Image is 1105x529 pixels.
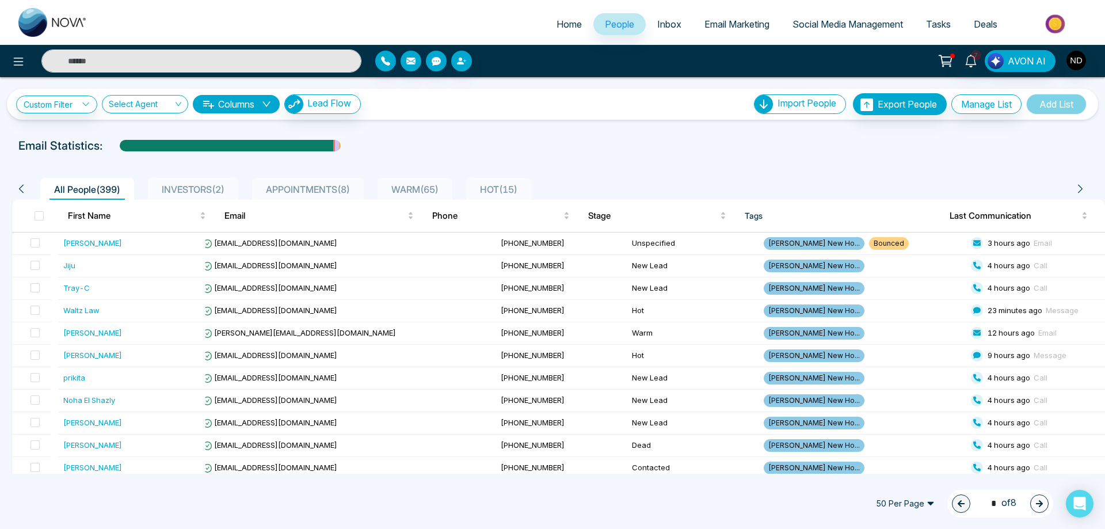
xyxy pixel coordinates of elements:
[988,351,1030,360] span: 9 hours ago
[957,50,985,70] a: 7
[63,417,122,428] div: [PERSON_NAME]
[792,18,903,30] span: Social Media Management
[951,94,1022,114] button: Manage List
[63,394,115,406] div: Noha El Shazly
[63,237,122,249] div: [PERSON_NAME]
[501,463,565,472] span: [PHONE_NUMBER]
[203,351,337,360] span: [EMAIL_ADDRESS][DOMAIN_NAME]
[627,412,759,435] td: New Lead
[63,349,122,361] div: [PERSON_NAME]
[215,200,422,232] th: Email
[627,233,759,255] td: Unspecified
[693,13,781,35] a: Email Marketing
[764,327,864,340] span: [PERSON_NAME] New Ho...
[545,13,593,35] a: Home
[1015,11,1098,37] img: Market-place.gif
[627,367,759,390] td: New Lead
[878,98,937,110] span: Export People
[579,200,736,232] th: Stage
[203,328,396,337] span: [PERSON_NAME][EMAIL_ADDRESS][DOMAIN_NAME]
[63,260,75,271] div: Jiju
[646,13,693,35] a: Inbox
[224,209,405,223] span: Email
[1034,463,1047,472] span: Call
[985,50,1056,72] button: AVON AI
[157,184,229,195] span: INVESTORS ( 2 )
[1034,261,1047,270] span: Call
[203,306,337,315] span: [EMAIL_ADDRESS][DOMAIN_NAME]
[736,200,940,232] th: Tags
[988,261,1030,270] span: 4 hours ago
[501,395,565,405] span: [PHONE_NUMBER]
[915,13,962,35] a: Tasks
[203,373,337,382] span: [EMAIL_ADDRESS][DOMAIN_NAME]
[627,277,759,300] td: New Lead
[1046,306,1079,315] span: Message
[868,494,943,513] span: 50 Per Page
[18,8,87,37] img: Nova CRM Logo
[764,394,864,407] span: [PERSON_NAME] New Ho...
[764,260,864,272] span: [PERSON_NAME] New Ho...
[764,372,864,385] span: [PERSON_NAME] New Ho...
[988,306,1042,315] span: 23 minutes ago
[203,463,337,472] span: [EMAIL_ADDRESS][DOMAIN_NAME]
[49,184,125,195] span: All People ( 399 )
[764,417,864,429] span: [PERSON_NAME] New Ho...
[203,238,337,248] span: [EMAIL_ADDRESS][DOMAIN_NAME]
[280,94,361,114] a: Lead FlowLead Flow
[950,209,1079,223] span: Last Communication
[68,209,197,223] span: First Name
[1034,395,1047,405] span: Call
[1034,373,1047,382] span: Call
[307,97,351,109] span: Lead Flow
[940,200,1105,232] th: Last Communication
[423,200,580,232] th: Phone
[984,496,1016,511] span: of 8
[764,305,864,317] span: [PERSON_NAME] New Ho...
[764,237,864,250] span: [PERSON_NAME] New Ho...
[203,283,337,292] span: [EMAIL_ADDRESS][DOMAIN_NAME]
[1034,238,1052,248] span: Email
[557,18,582,30] span: Home
[18,137,102,154] p: Email Statistics:
[853,93,947,115] button: Export People
[203,261,337,270] span: [EMAIL_ADDRESS][DOMAIN_NAME]
[988,238,1030,248] span: 3 hours ago
[63,327,122,338] div: [PERSON_NAME]
[1034,440,1047,450] span: Call
[593,13,646,35] a: People
[988,283,1030,292] span: 4 hours ago
[1066,51,1086,70] img: User Avatar
[988,440,1030,450] span: 4 hours ago
[962,13,1009,35] a: Deals
[704,18,769,30] span: Email Marketing
[63,282,90,294] div: Tray-C
[627,345,759,367] td: Hot
[63,439,122,451] div: [PERSON_NAME]
[869,237,909,250] span: Bounced
[432,209,562,223] span: Phone
[627,390,759,412] td: New Lead
[764,462,864,474] span: [PERSON_NAME] New Ho...
[988,328,1035,337] span: 12 hours ago
[988,418,1030,427] span: 4 hours ago
[59,200,215,232] th: First Name
[63,305,100,316] div: Waltz Law
[1034,418,1047,427] span: Call
[1034,351,1066,360] span: Message
[588,209,718,223] span: Stage
[627,435,759,457] td: Dead
[261,184,355,195] span: APPOINTMENTS ( 8 )
[203,418,337,427] span: [EMAIL_ADDRESS][DOMAIN_NAME]
[16,96,97,113] a: Custom Filter
[988,395,1030,405] span: 4 hours ago
[1038,328,1057,337] span: Email
[203,440,337,450] span: [EMAIL_ADDRESS][DOMAIN_NAME]
[501,440,565,450] span: [PHONE_NUMBER]
[627,255,759,277] td: New Lead
[764,349,864,362] span: [PERSON_NAME] New Ho...
[988,373,1030,382] span: 4 hours ago
[63,372,85,383] div: prikita
[501,238,565,248] span: [PHONE_NUMBER]
[974,18,997,30] span: Deals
